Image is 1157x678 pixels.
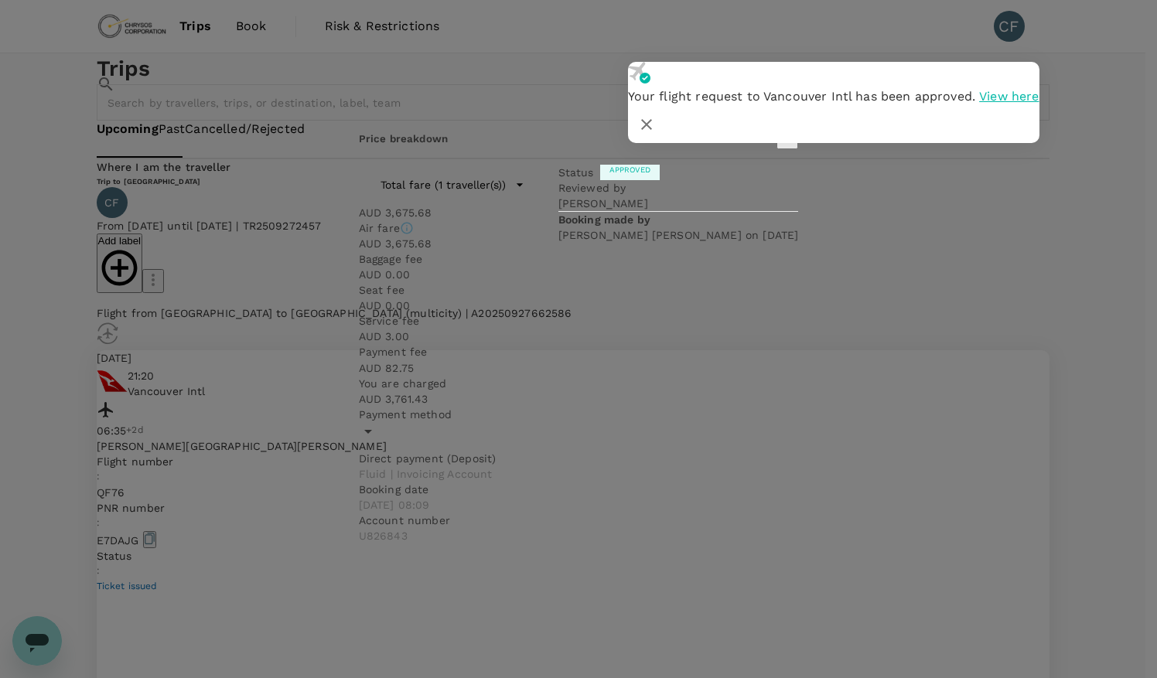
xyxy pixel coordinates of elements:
[359,466,546,482] div: Fluid | Invoicing Account
[628,62,650,83] img: flight-approved
[359,329,546,344] p: AUD 3.00
[359,344,546,359] p: Payment fee
[558,212,799,227] p: Booking made by
[359,407,546,422] p: Payment method
[359,497,546,513] div: [DATE] 08:09
[558,165,594,180] div: Status
[558,227,799,243] p: [PERSON_NAME] [PERSON_NAME] on [DATE]
[359,236,546,251] p: AUD 3,675.68
[359,251,423,267] p: Baggage fee
[359,282,404,298] p: Seat fee
[600,165,660,174] span: Approved
[381,177,506,192] p: Total fare (1 traveller(s))
[359,513,546,528] div: Account number
[359,528,546,543] div: U826843
[359,360,546,376] p: AUD 82.75
[359,391,546,407] p: AUD 3,761.43
[359,267,546,282] p: AUD 0.00
[359,298,546,313] p: AUD 0.00
[359,131,448,147] h6: Price breakdown
[359,482,546,497] div: Booking date
[359,313,546,329] p: Service fee
[359,205,546,220] p: AUD 3,675.68
[628,89,975,104] span: Your flight request to Vancouver Intl has been approved.
[979,89,1039,104] span: View here
[359,376,546,391] p: You are charged
[359,165,546,205] button: Total fare (1 traveller(s))
[558,196,799,211] p: [PERSON_NAME]
[558,180,799,196] p: Reviewed by
[359,220,400,236] p: Air fare
[359,451,546,466] div: Direct payment (Deposit)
